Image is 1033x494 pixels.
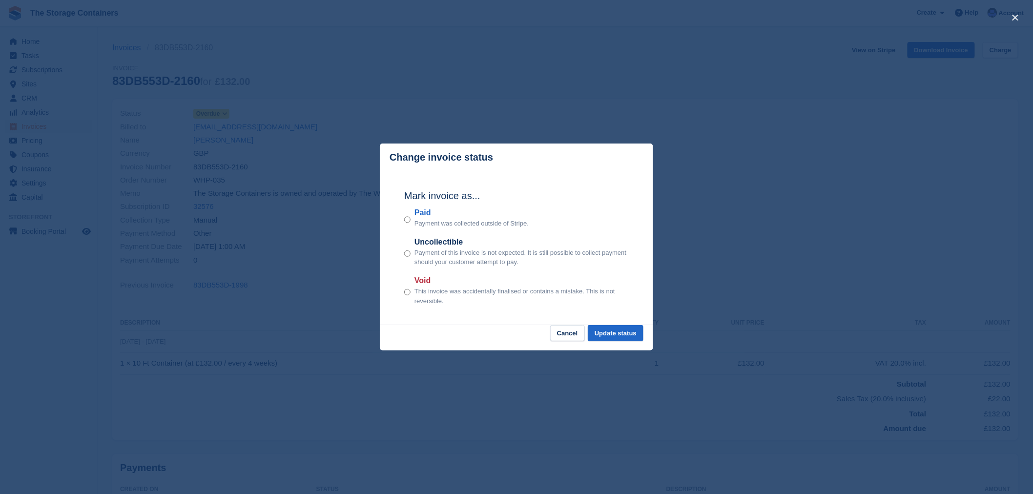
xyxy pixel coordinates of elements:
[414,236,629,248] label: Uncollectible
[390,152,493,163] p: Change invoice status
[414,287,629,306] p: This invoice was accidentally finalised or contains a mistake. This is not reversible.
[1008,10,1023,25] button: close
[414,207,529,219] label: Paid
[588,325,643,341] button: Update status
[414,219,529,228] p: Payment was collected outside of Stripe.
[550,325,585,341] button: Cancel
[404,188,629,203] h2: Mark invoice as...
[414,275,629,287] label: Void
[414,248,629,267] p: Payment of this invoice is not expected. It is still possible to collect payment should your cust...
